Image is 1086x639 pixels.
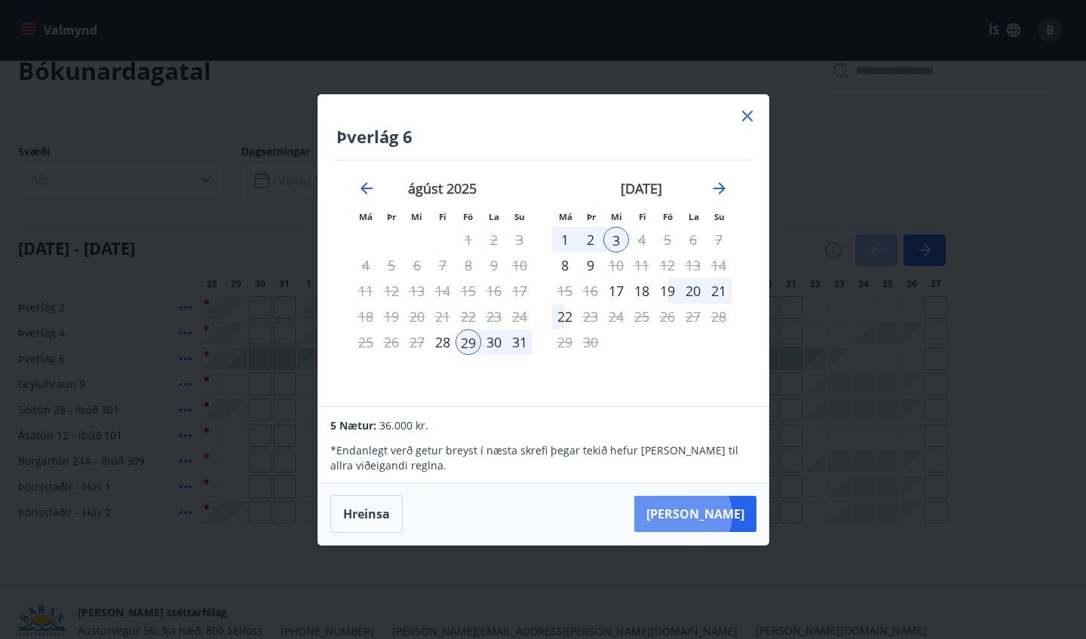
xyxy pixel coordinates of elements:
td: Not available. laugardagur, 9. ágúst 2025 [481,252,507,278]
div: 2 [578,227,603,252]
td: Not available. fimmtudagur, 4. september 2025 [629,227,655,252]
td: Not available. miðvikudagur, 6. ágúst 2025 [404,252,430,278]
td: Not available. laugardagur, 23. ágúst 2025 [481,304,507,329]
td: Not available. mánudagur, 15. september 2025 [552,278,578,304]
td: Not available. þriðjudagur, 26. ágúst 2025 [379,329,404,355]
td: Not available. sunnudagur, 10. ágúst 2025 [507,252,532,278]
small: La [689,211,699,222]
small: Fö [463,211,473,222]
td: Selected as start date. föstudagur, 29. ágúst 2025 [456,329,481,355]
small: Fi [439,211,446,222]
td: Selected. sunnudagur, 31. ágúst 2025 [507,329,532,355]
td: Not available. fimmtudagur, 11. september 2025 [629,252,655,278]
div: Aðeins innritun í boði [552,252,578,278]
div: Aðeins útritun í boði [578,304,603,329]
small: Fi [639,211,646,222]
td: Not available. mánudagur, 4. ágúst 2025 [353,252,379,278]
div: 19 [655,278,680,304]
div: Move backward to switch to the previous month. [357,179,376,197]
td: Not available. sunnudagur, 3. ágúst 2025 [507,227,532,252]
td: Choose miðvikudagur, 17. september 2025 as your check-in date. It’s available. [603,278,629,304]
td: Not available. sunnudagur, 17. ágúst 2025 [507,278,532,304]
small: Su [714,211,725,222]
td: Choose föstudagur, 19. september 2025 as your check-in date. It’s available. [655,278,680,304]
div: 18 [629,278,655,304]
td: Not available. fimmtudagur, 25. september 2025 [629,304,655,329]
td: Not available. föstudagur, 8. ágúst 2025 [456,252,481,278]
p: * Endanlegt verð getur breyst í næsta skrefi þegar tekið hefur [PERSON_NAME] til allra viðeigandi... [330,443,756,473]
td: Selected as end date. miðvikudagur, 3. september 2025 [603,227,629,252]
div: Aðeins innritun í boði [603,278,629,304]
small: Su [514,211,525,222]
td: Not available. miðvikudagur, 13. ágúst 2025 [404,278,430,304]
div: 20 [680,278,706,304]
td: Not available. laugardagur, 2. ágúst 2025 [481,227,507,252]
td: Not available. fimmtudagur, 14. ágúst 2025 [430,278,456,304]
td: Choose fimmtudagur, 28. ágúst 2025 as your check-in date. It’s available. [430,329,456,355]
div: Aðeins útritun í boði [603,227,629,252]
button: [PERSON_NAME] [634,496,756,532]
td: Not available. laugardagur, 27. september 2025 [680,304,706,329]
td: Not available. föstudagur, 5. september 2025 [655,227,680,252]
div: 22 [552,304,578,329]
td: Not available. laugardagur, 13. september 2025 [680,252,706,278]
td: Choose þriðjudagur, 23. september 2025 as your check-in date. It’s available. [578,304,603,329]
td: Not available. sunnudagur, 24. ágúst 2025 [507,304,532,329]
td: Not available. sunnudagur, 14. september 2025 [706,252,732,278]
td: Not available. föstudagur, 12. september 2025 [655,252,680,278]
td: Not available. sunnudagur, 7. september 2025 [706,227,732,252]
td: Not available. föstudagur, 1. ágúst 2025 [456,227,481,252]
td: Not available. fimmtudagur, 7. ágúst 2025 [430,252,456,278]
span: 36.000 kr. [379,418,428,433]
button: Hreinsa [330,495,403,533]
div: 31 [507,329,532,355]
small: Má [559,211,572,222]
td: Not available. mánudagur, 29. september 2025 [552,329,578,355]
td: Not available. föstudagur, 26. september 2025 [655,304,680,329]
span: 5 Nætur: [330,418,376,433]
div: 30 [481,329,507,355]
td: Choose mánudagur, 8. september 2025 as your check-in date. It’s available. [552,252,578,278]
strong: [DATE] [621,179,662,197]
div: Move forward to switch to the next month. [710,179,729,197]
td: Not available. þriðjudagur, 16. september 2025 [578,278,603,304]
div: 29 [456,329,481,355]
td: Selected. þriðjudagur, 2. september 2025 [578,227,603,252]
td: Choose þriðjudagur, 9. september 2025 as your check-in date. It’s available. [578,252,603,278]
div: 21 [706,278,732,304]
td: Not available. sunnudagur, 28. september 2025 [706,304,732,329]
td: Not available. mánudagur, 11. ágúst 2025 [353,278,379,304]
td: Choose sunnudagur, 21. september 2025 as your check-in date. It’s available. [706,278,732,304]
td: Selected. mánudagur, 1. september 2025 [552,227,578,252]
td: Not available. föstudagur, 22. ágúst 2025 [456,304,481,329]
small: Þr [387,211,396,222]
small: Má [359,211,373,222]
td: Choose mánudagur, 22. september 2025 as your check-in date. It’s available. [552,304,578,329]
small: Mi [611,211,622,222]
td: Not available. mánudagur, 25. ágúst 2025 [353,329,379,355]
div: Calendar [336,161,750,388]
td: Not available. föstudagur, 15. ágúst 2025 [456,278,481,304]
td: Not available. miðvikudagur, 27. ágúst 2025 [404,329,430,355]
td: Not available. laugardagur, 16. ágúst 2025 [481,278,507,304]
td: Selected. laugardagur, 30. ágúst 2025 [481,329,507,355]
small: Mi [411,211,422,222]
td: Not available. þriðjudagur, 19. ágúst 2025 [379,304,404,329]
td: Not available. fimmtudagur, 21. ágúst 2025 [430,304,456,329]
td: Not available. þriðjudagur, 5. ágúst 2025 [379,252,404,278]
td: Choose laugardagur, 20. september 2025 as your check-in date. It’s available. [680,278,706,304]
td: Not available. þriðjudagur, 12. ágúst 2025 [379,278,404,304]
td: Choose miðvikudagur, 10. september 2025 as your check-in date. It’s available. [603,252,629,278]
td: Not available. mánudagur, 18. ágúst 2025 [353,304,379,329]
div: 9 [578,252,603,278]
small: La [489,211,499,222]
td: Not available. miðvikudagur, 20. ágúst 2025 [404,304,430,329]
div: 1 [552,227,578,252]
div: Aðeins innritun í boði [430,329,456,355]
h4: Þverlág 6 [336,125,750,148]
div: Aðeins útritun í boði [603,252,629,278]
td: Not available. þriðjudagur, 30. september 2025 [578,329,603,355]
td: Choose fimmtudagur, 18. september 2025 as your check-in date. It’s available. [629,278,655,304]
small: Þr [587,211,596,222]
td: Not available. laugardagur, 6. september 2025 [680,227,706,252]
